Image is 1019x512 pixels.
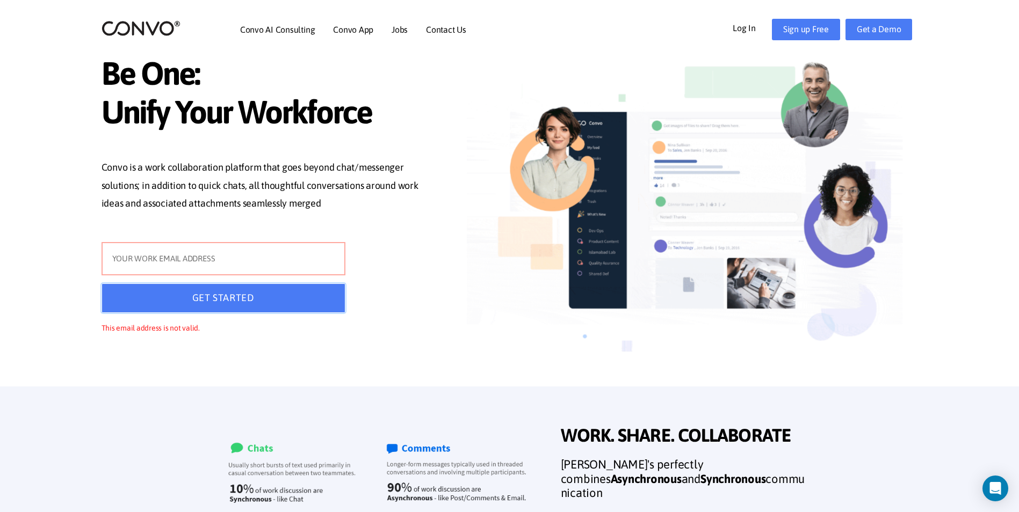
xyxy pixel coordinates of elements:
[467,48,903,386] img: image_not_found
[102,242,345,275] input: YOUR WORK EMAIL ADDRESS
[102,93,432,134] span: Unify Your Workforce
[611,472,682,486] strong: Asynchronous
[772,19,840,40] a: Sign up Free
[426,25,466,34] a: Contact Us
[392,25,408,34] a: Jobs
[102,283,345,313] button: GET STARTED
[561,457,808,508] h3: [PERSON_NAME]'s perfectly combines and communication
[102,158,432,215] p: Convo is a work collaboration platform that goes beyond chat/messenger solutions; in addition to ...
[240,25,315,34] a: Convo AI Consulting
[333,25,373,34] a: Convo App
[733,19,772,36] a: Log In
[102,20,180,36] img: logo_2.png
[700,472,765,486] strong: Synchronous
[982,476,1008,501] div: Open Intercom Messenger
[561,425,808,449] span: WORK. SHARE. COLLABORATE
[102,321,345,335] p: This email address is not valid.
[102,54,432,96] span: Be One:
[845,19,913,40] a: Get a Demo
